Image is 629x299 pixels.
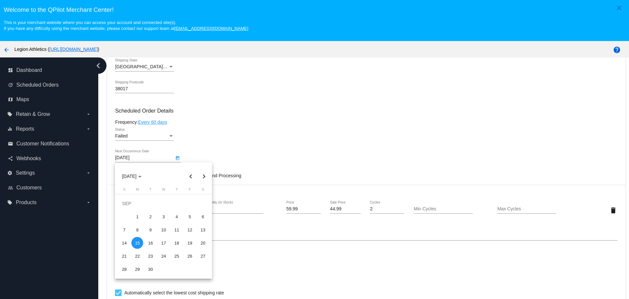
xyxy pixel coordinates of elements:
[131,237,143,249] div: 15
[131,263,143,275] div: 29
[171,250,182,262] div: 25
[170,223,183,236] td: September 11, 2025
[131,211,143,223] div: 1
[196,210,209,223] td: September 6, 2025
[157,223,170,236] td: September 10, 2025
[144,250,156,262] div: 23
[144,211,156,223] div: 2
[157,187,170,194] th: Wednesday
[144,224,156,236] div: 9
[144,237,156,249] div: 16
[118,263,130,275] div: 28
[144,210,157,223] td: September 2, 2025
[197,170,210,183] button: Next month
[131,210,144,223] td: September 1, 2025
[170,236,183,249] td: September 18, 2025
[171,237,182,249] div: 18
[184,250,196,262] div: 26
[183,236,196,249] td: September 19, 2025
[144,263,156,275] div: 30
[157,236,170,249] td: September 17, 2025
[184,211,196,223] div: 5
[171,224,182,236] div: 11
[183,187,196,194] th: Friday
[131,263,144,276] td: September 29, 2025
[131,249,144,263] td: September 22, 2025
[158,211,169,223] div: 3
[131,223,144,236] td: September 8, 2025
[118,187,131,194] th: Sunday
[144,187,157,194] th: Tuesday
[131,187,144,194] th: Monday
[157,249,170,263] td: September 24, 2025
[158,237,169,249] div: 17
[118,263,131,276] td: September 28, 2025
[184,170,197,183] button: Previous month
[118,236,131,249] td: September 14, 2025
[144,249,157,263] td: September 23, 2025
[196,187,209,194] th: Saturday
[197,237,209,249] div: 20
[197,250,209,262] div: 27
[118,249,131,263] td: September 21, 2025
[144,263,157,276] td: September 30, 2025
[170,249,183,263] td: September 25, 2025
[197,224,209,236] div: 13
[183,210,196,223] td: September 5, 2025
[118,237,130,249] div: 14
[131,236,144,249] td: September 15, 2025
[170,210,183,223] td: September 4, 2025
[118,224,130,236] div: 7
[184,237,196,249] div: 19
[122,174,142,179] span: [DATE]
[158,250,169,262] div: 24
[197,211,209,223] div: 6
[131,224,143,236] div: 8
[118,197,209,210] td: SEP
[118,223,131,236] td: September 7, 2025
[196,236,209,249] td: September 20, 2025
[118,250,130,262] div: 21
[196,223,209,236] td: September 13, 2025
[184,224,196,236] div: 12
[196,249,209,263] td: September 27, 2025
[183,223,196,236] td: September 12, 2025
[157,210,170,223] td: September 3, 2025
[158,224,169,236] div: 10
[170,187,183,194] th: Thursday
[144,223,157,236] td: September 9, 2025
[131,250,143,262] div: 22
[117,170,147,183] button: Choose month and year
[144,236,157,249] td: September 16, 2025
[171,211,182,223] div: 4
[183,249,196,263] td: September 26, 2025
